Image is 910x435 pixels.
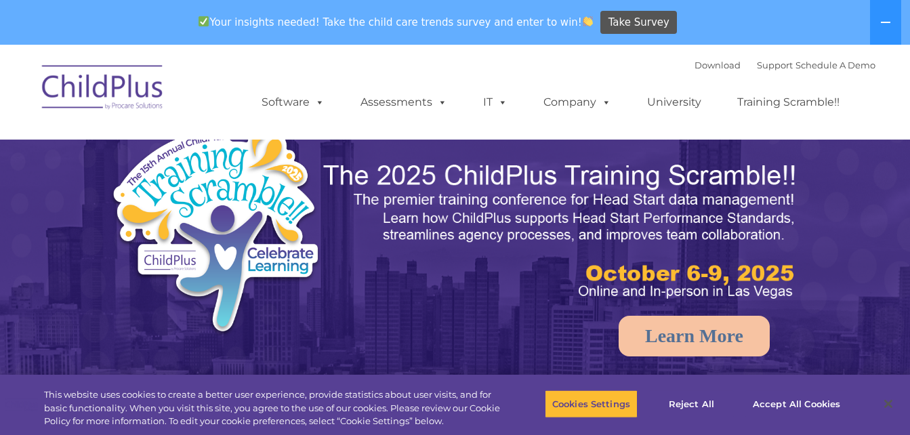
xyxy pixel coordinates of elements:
[873,389,903,419] button: Close
[248,89,338,116] a: Software
[35,56,171,123] img: ChildPlus by Procare Solutions
[724,89,853,116] a: Training Scramble!!
[649,390,734,418] button: Reject All
[545,390,638,418] button: Cookies Settings
[188,145,246,155] span: Phone number
[608,11,669,35] span: Take Survey
[188,89,230,100] span: Last name
[619,316,770,356] a: Learn More
[795,60,875,70] a: Schedule A Demo
[530,89,625,116] a: Company
[347,89,461,116] a: Assessments
[695,60,875,70] font: |
[745,390,848,418] button: Accept All Cookies
[757,60,793,70] a: Support
[583,16,593,26] img: 👏
[193,9,599,35] span: Your insights needed! Take the child care trends survey and enter to win!
[634,89,715,116] a: University
[470,89,521,116] a: IT
[44,388,501,428] div: This website uses cookies to create a better user experience, provide statistics about user visit...
[199,16,209,26] img: ✅
[695,60,741,70] a: Download
[600,11,677,35] a: Take Survey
